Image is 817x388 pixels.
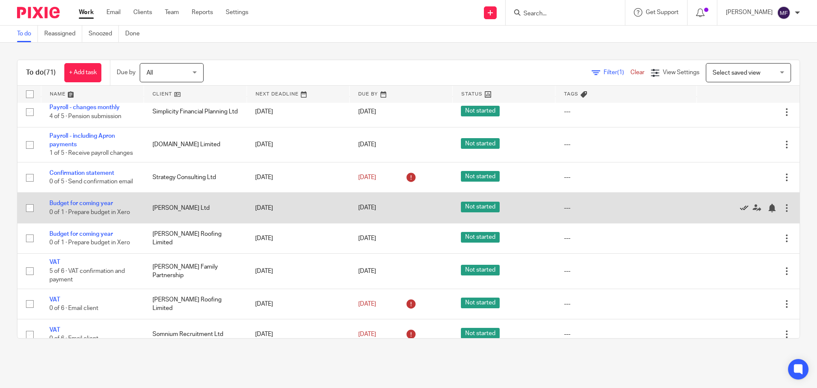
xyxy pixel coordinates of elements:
[564,300,688,308] div: ---
[144,97,247,127] td: Simplicity Financial Planning Ltd
[461,171,500,182] span: Not started
[64,63,101,82] a: + Add task
[44,69,56,76] span: (71)
[564,267,688,275] div: ---
[147,70,153,76] span: All
[17,7,60,18] img: Pixie
[461,298,500,308] span: Not started
[44,26,82,42] a: Reassigned
[247,127,350,162] td: [DATE]
[49,113,121,119] span: 4 of 5 · Pension submission
[49,327,60,333] a: VAT
[713,70,760,76] span: Select saved view
[144,319,247,350] td: Somnium Recruitment Ltd
[523,10,599,18] input: Search
[564,107,688,116] div: ---
[49,151,133,156] span: 1 of 5 · Receive payroll changes
[117,68,135,77] p: Due by
[49,104,120,110] a: Payroll - changes monthly
[663,69,699,75] span: View Settings
[358,301,376,307] span: [DATE]
[564,204,688,212] div: ---
[144,127,247,162] td: [DOMAIN_NAME] Limited
[247,223,350,253] td: [DATE]
[49,133,115,148] a: Payroll - including Apron payments
[49,259,60,265] a: VAT
[358,109,376,115] span: [DATE]
[726,8,773,17] p: [PERSON_NAME]
[49,200,113,206] a: Budget for coming year
[564,140,688,149] div: ---
[461,232,500,243] span: Not started
[144,223,247,253] td: [PERSON_NAME] Roofing Limited
[358,331,376,337] span: [DATE]
[358,268,376,274] span: [DATE]
[247,162,350,193] td: [DATE]
[564,234,688,243] div: ---
[617,69,624,75] span: (1)
[630,69,644,75] a: Clear
[564,173,688,182] div: ---
[461,328,500,339] span: Not started
[133,8,152,17] a: Clients
[777,6,791,20] img: svg%3E
[247,97,350,127] td: [DATE]
[17,26,38,42] a: To do
[49,240,130,246] span: 0 of 1 · Prepare budget in Xero
[358,205,376,211] span: [DATE]
[49,170,114,176] a: Confirmation statement
[165,8,179,17] a: Team
[192,8,213,17] a: Reports
[358,142,376,148] span: [DATE]
[461,138,500,149] span: Not started
[125,26,146,42] a: Done
[144,193,247,223] td: [PERSON_NAME] Ltd
[49,336,98,342] span: 0 of 6 · Email client
[247,319,350,350] td: [DATE]
[247,193,350,223] td: [DATE]
[247,289,350,319] td: [DATE]
[461,265,500,275] span: Not started
[49,179,133,185] span: 0 of 5 · Send confirmation email
[144,254,247,289] td: [PERSON_NAME] Family Partnership
[461,106,500,116] span: Not started
[144,289,247,319] td: [PERSON_NAME] Roofing Limited
[646,9,679,15] span: Get Support
[49,209,130,215] span: 0 of 1 · Prepare budget in Xero
[89,26,119,42] a: Snoozed
[461,202,500,212] span: Not started
[604,69,630,75] span: Filter
[106,8,121,17] a: Email
[564,330,688,339] div: ---
[740,203,753,212] a: Mark as done
[49,231,113,237] a: Budget for coming year
[226,8,248,17] a: Settings
[79,8,94,17] a: Work
[144,162,247,193] td: Strategy Consulting Ltd
[247,254,350,289] td: [DATE]
[49,297,60,303] a: VAT
[49,268,125,283] span: 5 of 6 · VAT confirmation and payment
[564,92,578,96] span: Tags
[49,305,98,311] span: 0 of 6 · Email client
[358,174,376,180] span: [DATE]
[26,68,56,77] h1: To do
[358,235,376,241] span: [DATE]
